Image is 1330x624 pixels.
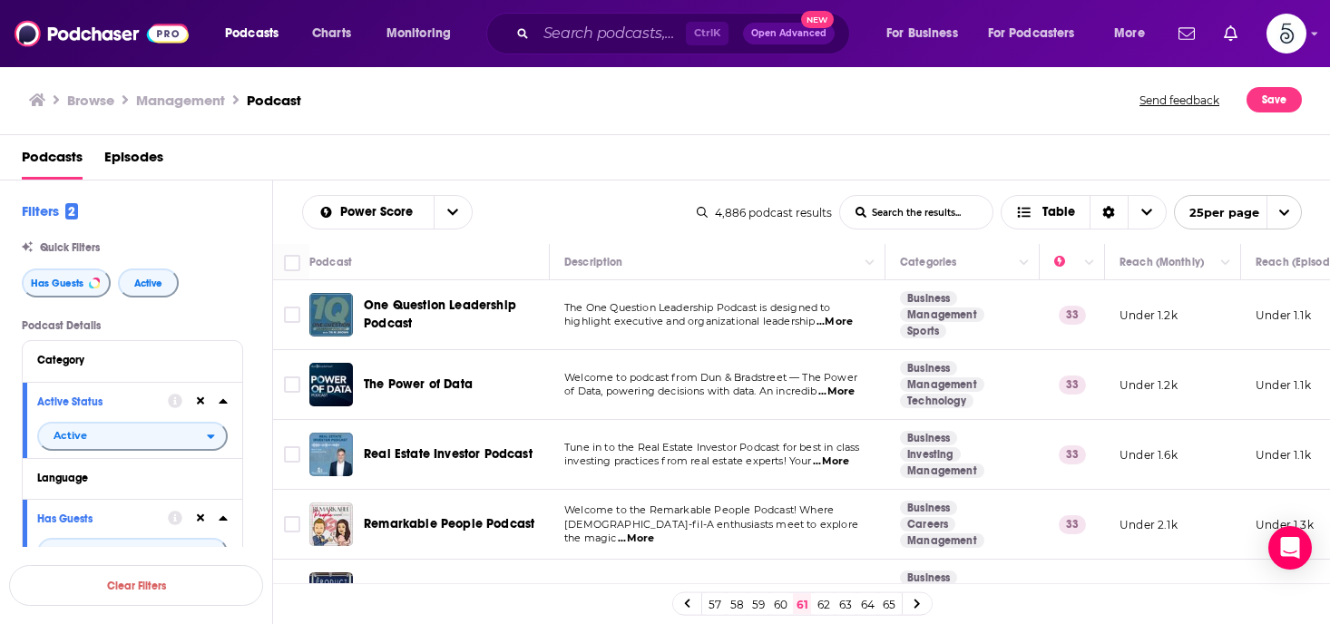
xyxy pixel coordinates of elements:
[536,19,686,48] input: Search podcasts, credits, & more...
[886,21,958,46] span: For Business
[564,371,857,384] span: Welcome to podcast from Dun & Bradstreet — The Power
[1134,87,1225,112] button: Send feedback
[37,390,168,413] button: Active Status
[900,501,957,515] a: Business
[15,16,189,51] img: Podchaser - Follow, Share and Rate Podcasts
[874,19,981,48] button: open menu
[1247,87,1302,112] button: Save
[364,297,516,331] span: One Question Leadership Podcast
[364,515,534,533] a: Remarkable People Podcast
[836,593,855,615] a: 63
[284,516,300,532] span: Toggle select row
[771,593,789,615] a: 60
[859,252,881,274] button: Column Actions
[309,502,353,546] img: Remarkable People Podcast
[37,538,228,567] h2: filter dropdown
[212,19,302,48] button: open menu
[817,315,853,329] span: ...More
[37,538,228,567] button: open menu
[54,431,87,441] span: Active
[225,21,279,46] span: Podcasts
[900,324,946,338] a: Sports
[900,570,957,585] a: Business
[136,92,225,109] h1: Management
[1079,252,1100,274] button: Column Actions
[364,375,473,394] a: The Power of Data
[284,307,300,323] span: Toggle select row
[9,565,263,606] button: Clear Filters
[1042,206,1075,219] span: Table
[686,22,729,45] span: Ctrl K
[751,29,826,38] span: Open Advanced
[364,297,543,333] a: One Question Leadership Podcast
[312,21,351,46] span: Charts
[1215,252,1237,274] button: Column Actions
[134,278,162,288] span: Active
[564,441,859,453] span: Tune in to the Real Estate Investor Podcast for best in class
[793,593,811,615] a: 61
[813,454,849,469] span: ...More
[1266,14,1306,54] span: Logged in as Spiral5-G2
[900,517,955,531] a: Careers
[1059,445,1086,463] p: 33
[815,593,833,615] a: 62
[364,376,473,392] span: The Power of Data
[118,268,179,297] button: Active
[900,291,957,306] a: Business
[1266,14,1306,54] img: User Profile
[564,454,812,467] span: investing practices from real estate experts! Your
[22,268,111,297] button: Has Guests
[706,593,724,615] a: 57
[900,431,957,445] a: Business
[1001,195,1167,229] button: Choose View
[22,319,243,332] p: Podcast Details
[818,385,855,399] span: ...More
[749,593,768,615] a: 59
[37,348,228,371] button: Category
[300,19,362,48] a: Charts
[1120,447,1178,463] p: Under 1.6k
[247,92,301,109] h3: Podcast
[1266,14,1306,54] button: Show profile menu
[1059,306,1086,324] p: 33
[309,363,353,406] a: The Power of Data
[1101,19,1168,48] button: open menu
[697,206,832,219] div: 4,886 podcast results
[504,13,867,54] div: Search podcasts, credits, & more...
[37,472,216,484] div: Language
[37,512,156,525] div: Has Guests
[900,447,961,462] a: Investing
[67,92,114,109] a: Browse
[65,203,78,219] span: 2
[309,572,353,616] a: The Product Porch
[564,301,831,314] span: The One Question Leadership Podcast is designed to
[31,278,83,288] span: Has Guests
[37,422,228,451] h2: filter dropdown
[880,593,898,615] a: 65
[900,463,984,478] a: Management
[40,241,100,254] span: Quick Filters
[1256,307,1311,323] p: Under 1.1k
[364,516,534,531] span: Remarkable People Podcast
[364,446,533,462] span: Real Estate Investor Podcast
[309,433,353,476] img: Real Estate Investor Podcast
[618,531,654,546] span: ...More
[1120,307,1178,323] p: Under 1.2k
[104,142,163,180] span: Episodes
[303,206,434,219] button: open menu
[1120,251,1204,273] div: Reach (Monthly)
[22,142,83,180] a: Podcasts
[900,377,984,392] a: Management
[564,518,858,545] span: [DEMOGRAPHIC_DATA]-fil-A enthusiasts meet to explore the magic
[434,196,472,229] button: open menu
[302,195,473,229] h2: Choose List sort
[858,593,876,615] a: 64
[284,446,300,463] span: Toggle select row
[37,422,228,451] button: open menu
[564,503,834,516] span: Welcome to the Remarkable People Podcast! Where
[1256,447,1311,463] p: Under 1.1k
[1090,196,1128,229] div: Sort Direction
